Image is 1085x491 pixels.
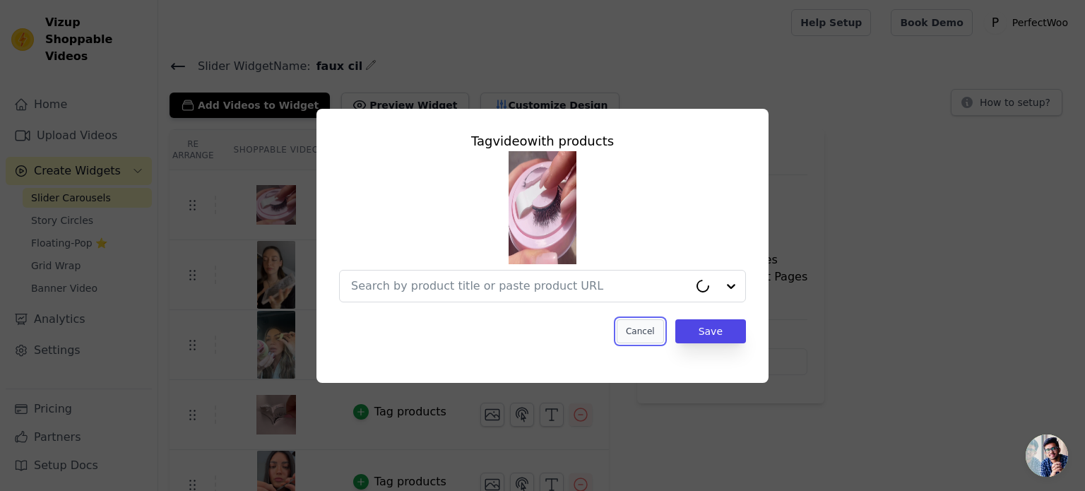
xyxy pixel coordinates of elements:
img: vizup-images-1a52.png [509,151,576,264]
input: Search by product title or paste product URL [351,278,689,295]
button: Cancel [617,319,664,343]
div: Ouvrir le chat [1026,434,1068,477]
div: Tag video with products [339,131,746,151]
button: Save [675,319,746,343]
